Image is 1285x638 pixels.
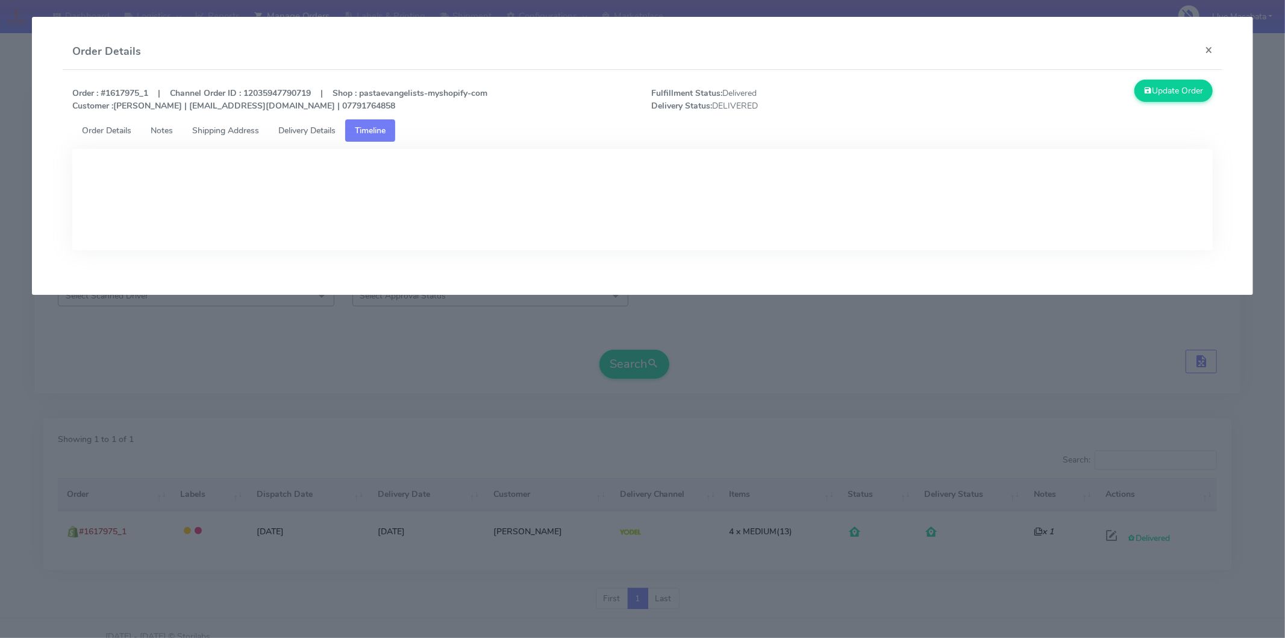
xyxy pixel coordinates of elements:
[278,125,336,136] span: Delivery Details
[72,100,113,112] strong: Customer :
[1134,80,1213,102] button: Update Order
[72,43,141,60] h4: Order Details
[1195,34,1222,66] button: Close
[651,100,712,112] strong: Delivery Status:
[151,125,173,136] span: Notes
[642,87,932,112] span: Delivered DELIVERED
[72,87,487,112] strong: Order : #1617975_1 | Channel Order ID : 12035947790719 | Shop : pastaevangelists-myshopify-com [P...
[192,125,259,136] span: Shipping Address
[355,125,386,136] span: Timeline
[72,119,1213,142] ul: Tabs
[651,87,722,99] strong: Fulfillment Status:
[82,125,131,136] span: Order Details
